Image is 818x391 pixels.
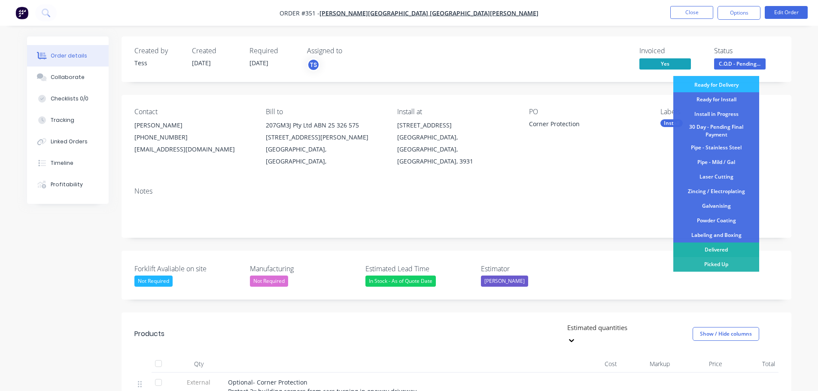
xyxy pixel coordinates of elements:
label: Forklift Avaliable on site [134,264,242,274]
div: PO [529,108,647,116]
div: [EMAIL_ADDRESS][DOMAIN_NAME] [134,143,252,155]
div: Created by [134,47,182,55]
div: Qty [173,355,225,373]
span: C.O.D - Pending... [714,58,766,69]
button: Options [718,6,760,20]
div: Pipe - Stainless Steel [673,140,759,155]
div: 207GM3J Pty Ltd ABN 25 326 575 [STREET_ADDRESS][PERSON_NAME][GEOGRAPHIC_DATA], [GEOGRAPHIC_DATA], [266,119,383,167]
span: External [176,378,221,387]
div: Products [134,329,164,339]
div: Powder Coating [673,213,759,228]
button: Show / Hide columns [693,327,759,341]
div: Labeling and Boxing [673,228,759,242]
div: Corner Protection [529,119,636,131]
div: Zincing / Electroplating [673,184,759,199]
div: Not Required [250,276,288,287]
span: Yes [639,58,691,69]
label: Manufacturing [250,264,357,274]
button: C.O.D - Pending... [714,58,766,71]
div: Install at [397,108,515,116]
div: Notes [134,187,778,195]
div: Ready for Install [673,92,759,107]
div: Markup [620,355,673,373]
button: Checklists 0/0 [27,88,109,109]
div: [PERSON_NAME][PHONE_NUMBER][EMAIL_ADDRESS][DOMAIN_NAME] [134,119,252,155]
div: [GEOGRAPHIC_DATA], [GEOGRAPHIC_DATA], [GEOGRAPHIC_DATA], 3931 [397,131,515,167]
div: 207GM3J Pty Ltd ABN 25 326 575 [STREET_ADDRESS][PERSON_NAME] [266,119,383,143]
span: Order #351 - [280,9,319,17]
div: Tracking [51,116,74,124]
button: Timeline [27,152,109,174]
div: Cost [568,355,621,373]
div: [PHONE_NUMBER] [134,131,252,143]
button: Collaborate [27,67,109,88]
button: Edit Order [765,6,808,19]
div: In Stock - As of Quote Date [365,276,436,287]
img: Factory [15,6,28,19]
div: [PERSON_NAME] [481,276,528,287]
div: Checklists 0/0 [51,95,88,103]
button: Close [670,6,713,19]
div: Install [660,119,683,127]
button: Order details [27,45,109,67]
div: Invoiced [639,47,704,55]
div: Delivered [673,242,759,257]
div: Status [714,47,778,55]
div: Ready for Delivery [673,78,759,92]
div: Total [726,355,778,373]
div: [STREET_ADDRESS][GEOGRAPHIC_DATA], [GEOGRAPHIC_DATA], [GEOGRAPHIC_DATA], 3931 [397,119,515,167]
button: Tracking [27,109,109,131]
button: Linked Orders [27,131,109,152]
div: Assigned to [307,47,393,55]
div: Tess [134,58,182,67]
span: [DATE] [192,59,211,67]
div: Laser Cutting [673,170,759,184]
div: Bill to [266,108,383,116]
div: [STREET_ADDRESS] [397,119,515,131]
label: Estimator [481,264,588,274]
div: [PERSON_NAME] [134,119,252,131]
label: Estimated Lead Time [365,264,473,274]
div: Galvanising [673,199,759,213]
button: TS [307,58,320,71]
button: Profitability [27,174,109,195]
div: 30 Day - Pending Final Payment [673,121,759,140]
div: Timeline [51,159,73,167]
div: Contact [134,108,252,116]
div: Linked Orders [51,138,88,145]
div: Profitability [51,181,83,188]
a: [PERSON_NAME][GEOGRAPHIC_DATA] [GEOGRAPHIC_DATA][PERSON_NAME] [319,9,538,17]
div: Picked Up [673,257,759,272]
div: Not Required [134,276,173,287]
div: Install in Progress [673,107,759,121]
div: [GEOGRAPHIC_DATA], [GEOGRAPHIC_DATA], [266,143,383,167]
div: Order details [51,52,87,60]
div: Collaborate [51,73,85,81]
div: Price [673,355,726,373]
div: Pipe - Mild / Gal [673,155,759,170]
div: Required [249,47,297,55]
div: Created [192,47,239,55]
div: Labels [660,108,778,116]
span: [DATE] [249,59,268,67]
